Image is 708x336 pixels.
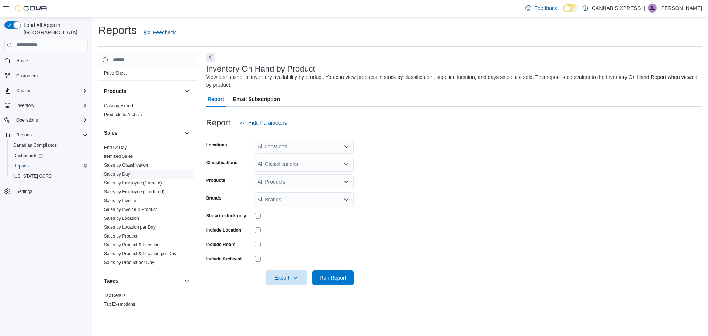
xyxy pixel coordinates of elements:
[104,233,138,239] span: Sales by Product
[16,73,38,79] span: Customers
[98,69,197,80] div: Pricing
[183,128,191,137] button: Sales
[1,100,91,111] button: Inventory
[7,161,91,171] button: Reports
[208,92,224,107] span: Report
[104,87,181,95] button: Products
[104,242,160,247] a: Sales by Product & Location
[13,116,88,125] span: Operations
[16,88,31,94] span: Catalog
[104,129,181,136] button: Sales
[104,277,181,284] button: Taxes
[104,172,130,177] a: Sales by Day
[104,112,142,117] a: Products to Archive
[4,52,88,216] nav: Complex example
[10,141,60,150] a: Canadian Compliance
[343,197,349,202] button: Open list of options
[206,213,246,219] label: Show in stock only
[104,293,126,298] a: Tax Details
[1,55,91,66] button: Home
[10,151,46,160] a: Dashboards
[16,58,28,64] span: Home
[266,270,307,285] button: Export
[104,153,133,159] span: Itemized Sales
[7,140,91,150] button: Canadian Compliance
[98,23,137,38] h1: Reports
[104,145,127,150] a: End Of Day
[523,1,560,15] a: Feedback
[13,187,35,196] a: Settings
[104,189,164,194] a: Sales by Employee (Tendered)
[98,143,197,270] div: Sales
[13,173,52,179] span: [US_STATE] CCRS
[270,270,303,285] span: Export
[13,187,88,196] span: Settings
[650,4,655,13] span: JL
[104,198,136,203] a: Sales by Invoice
[10,162,32,170] a: Reports
[104,251,176,257] span: Sales by Product & Location per Day
[13,86,88,95] span: Catalog
[104,171,130,177] span: Sales by Day
[312,270,354,285] button: Run Report
[206,142,227,148] label: Locations
[13,56,88,65] span: Home
[141,25,178,40] a: Feedback
[13,131,35,139] button: Reports
[206,118,230,127] h3: Report
[104,216,139,221] a: Sales by Location
[320,274,346,281] span: Run Report
[104,70,127,76] a: Price Sheet
[10,141,88,150] span: Canadian Compliance
[183,276,191,285] button: Taxes
[104,260,154,266] span: Sales by Product per Day
[13,72,41,80] a: Customers
[104,260,154,265] a: Sales by Product per Day
[563,12,563,13] span: Dark Mode
[206,195,221,201] label: Brands
[16,103,34,108] span: Inventory
[16,117,38,123] span: Operations
[16,132,32,138] span: Reports
[104,224,156,230] span: Sales by Location per Day
[10,172,88,181] span: Washington CCRS
[13,131,88,139] span: Reports
[10,162,88,170] span: Reports
[13,142,57,148] span: Canadian Compliance
[13,163,29,169] span: Reports
[104,207,157,212] a: Sales by Invoice & Product
[13,116,41,125] button: Operations
[104,251,176,256] a: Sales by Product & Location per Day
[10,172,55,181] a: [US_STATE] CCRS
[1,130,91,140] button: Reports
[206,227,241,233] label: Include Location
[563,4,579,12] input: Dark Mode
[248,119,287,127] span: Hide Parameters
[206,242,235,247] label: Include Room
[104,198,136,204] span: Sales by Invoice
[660,4,702,13] p: [PERSON_NAME]
[206,256,242,262] label: Include Archived
[104,215,139,221] span: Sales by Location
[104,189,164,195] span: Sales by Employee (Tendered)
[104,162,148,168] span: Sales by Classification
[648,4,657,13] div: Jodi LeBlanc
[183,87,191,96] button: Products
[98,291,197,312] div: Taxes
[206,73,698,89] div: View a snapshot of inventory availability by product. You can view products in stock by classific...
[104,180,162,186] a: Sales by Employee (Created)
[1,115,91,125] button: Operations
[1,86,91,96] button: Catalog
[13,101,88,110] span: Inventory
[343,179,349,185] button: Open list of options
[206,53,215,62] button: Next
[104,154,133,159] a: Itemized Sales
[104,225,156,230] a: Sales by Location per Day
[104,103,133,109] span: Catalog Export
[104,129,118,136] h3: Sales
[104,145,127,150] span: End Of Day
[10,151,88,160] span: Dashboards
